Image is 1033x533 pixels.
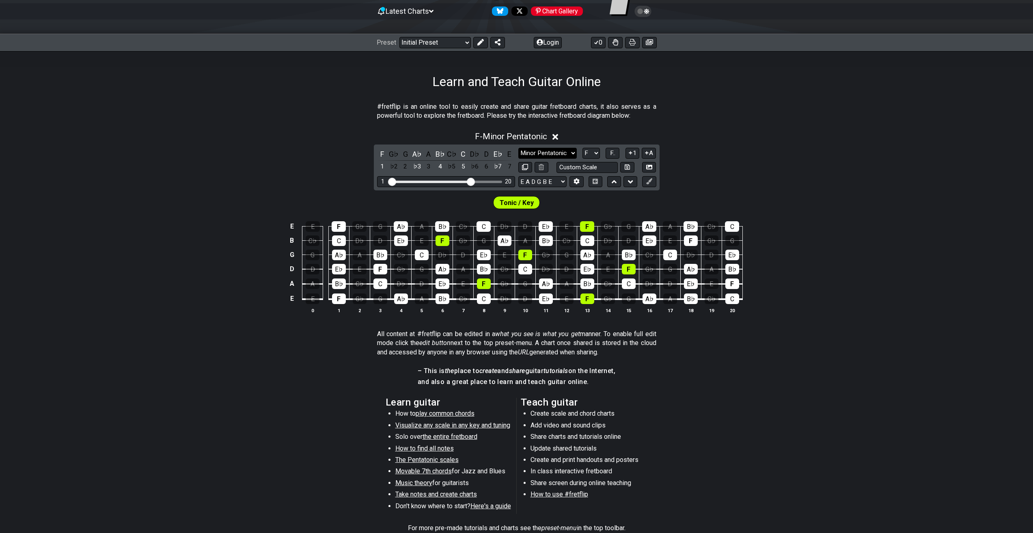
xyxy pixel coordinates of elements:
div: E♭ [643,235,656,246]
div: D [518,221,532,232]
div: G♭ [601,221,615,232]
div: G [663,264,677,274]
p: #fretflip is an online tool to easily create and share guitar fretboard charts, it also serves as... [377,102,656,121]
div: D [415,278,429,289]
a: Follow #fretflip at X [508,6,528,16]
div: E [601,264,615,274]
button: 0 [591,37,606,48]
th: 10 [515,306,535,315]
th: 15 [618,306,639,315]
div: E [560,293,574,304]
div: toggle pitch class [481,149,492,160]
div: D♭ [684,250,698,260]
select: Tonic/Root [582,148,600,159]
button: Create image [642,37,657,48]
p: For more pre-made tutorials and charts see the in the top toolbar. [408,524,625,533]
th: 18 [680,306,701,315]
div: G♭ [705,235,718,246]
div: A♭ [643,293,656,304]
div: E [456,278,470,289]
div: A [306,278,319,289]
div: D [622,235,636,246]
th: 9 [494,306,515,315]
th: 19 [701,306,722,315]
em: tutorials [543,367,568,375]
th: 16 [639,306,660,315]
div: B♭ [436,293,449,304]
span: Take notes and create charts [395,490,477,498]
th: 17 [660,306,680,315]
div: E [306,293,319,304]
em: the [445,367,454,375]
div: G [306,250,319,260]
span: Visualize any scale in any key and tuning [395,421,510,429]
div: F [725,278,739,289]
div: C [518,264,532,274]
div: F [332,293,346,304]
button: A [642,148,656,159]
div: 1 [381,178,384,185]
em: create [479,367,497,375]
div: E [705,278,718,289]
div: A♭ [498,235,511,246]
div: E [353,264,367,274]
a: Follow #fretflip at Bluesky [489,6,508,16]
div: C♭ [353,278,367,289]
div: C♭ [394,250,408,260]
li: Solo over [395,432,511,444]
div: F [684,235,698,246]
div: toggle scale degree [400,161,411,172]
div: toggle scale degree [377,161,388,172]
div: B♭ [477,264,491,274]
div: C [725,221,739,232]
th: 12 [556,306,577,315]
div: C [663,250,677,260]
button: F.. [606,148,619,159]
th: 0 [302,306,323,315]
div: E [663,235,677,246]
div: G [622,293,636,304]
div: F [477,278,491,289]
span: F - Minor Pentatonic [475,132,547,141]
th: 5 [411,306,432,315]
div: D♭ [498,293,511,304]
div: E♭ [436,278,449,289]
span: Latest Charts [386,7,429,15]
div: B♭ [435,221,449,232]
th: 13 [577,306,597,315]
th: 2 [349,306,370,315]
div: D♭ [353,235,367,246]
th: 6 [432,306,453,315]
th: 1 [328,306,349,315]
div: toggle pitch class [435,149,445,160]
div: C [373,278,387,289]
div: E♭ [332,264,346,274]
div: C [332,235,346,246]
div: A [663,293,677,304]
div: E♭ [684,278,698,289]
div: A♭ [332,250,346,260]
li: In class interactive fretboard [531,467,646,478]
div: D [306,264,319,274]
div: D♭ [497,221,511,232]
th: 14 [597,306,618,315]
div: F [332,221,346,232]
div: E♭ [725,250,739,260]
div: toggle scale degree [423,161,434,172]
div: D♭ [601,235,615,246]
div: F [373,264,387,274]
div: G♭ [352,221,367,232]
button: Login [534,37,562,48]
li: Update shared tutorials [531,444,646,455]
div: toggle scale degree [493,161,503,172]
div: G♭ [456,235,470,246]
div: C [580,235,594,246]
div: G [373,293,387,304]
span: Preset [377,39,396,46]
div: D♭ [394,278,408,289]
div: toggle pitch class [377,149,388,160]
th: 4 [390,306,411,315]
div: toggle pitch class [388,149,399,160]
button: Toggle horizontal chord view [589,176,602,187]
div: C [725,293,739,304]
